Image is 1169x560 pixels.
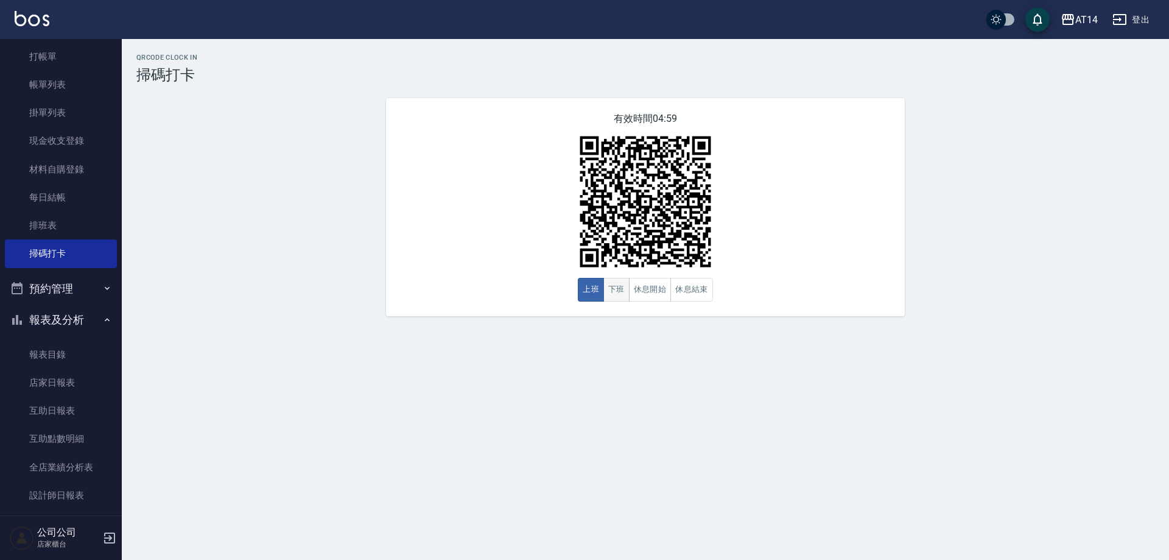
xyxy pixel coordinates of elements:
[5,425,117,453] a: 互助點數明細
[5,481,117,509] a: 設計師日報表
[5,509,117,537] a: 設計師業績分析表
[5,99,117,127] a: 掛單列表
[5,183,117,211] a: 每日結帳
[629,278,672,302] button: 休息開始
[1025,7,1050,32] button: save
[5,239,117,268] a: 掃碼打卡
[386,98,905,316] div: 有效時間 04:59
[5,453,117,481] a: 全店業績分析表
[5,304,117,336] button: 報表及分析
[5,211,117,239] a: 排班表
[1056,7,1103,32] button: AT14
[15,11,49,26] img: Logo
[5,155,117,183] a: 材料自購登錄
[136,66,1154,83] h3: 掃碼打卡
[603,278,630,302] button: 下班
[5,397,117,425] a: 互助日報表
[5,71,117,99] a: 帳單列表
[1108,9,1154,31] button: 登出
[670,278,713,302] button: 休息結束
[37,526,99,539] h5: 公司公司
[5,369,117,397] a: 店家日報表
[5,43,117,71] a: 打帳單
[578,278,604,302] button: 上班
[5,341,117,369] a: 報表目錄
[5,273,117,305] button: 預約管理
[37,539,99,550] p: 店家櫃台
[1075,12,1098,27] div: AT14
[136,54,1154,62] h2: QRcode Clock In
[10,526,34,550] img: Person
[5,127,117,155] a: 現金收支登錄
